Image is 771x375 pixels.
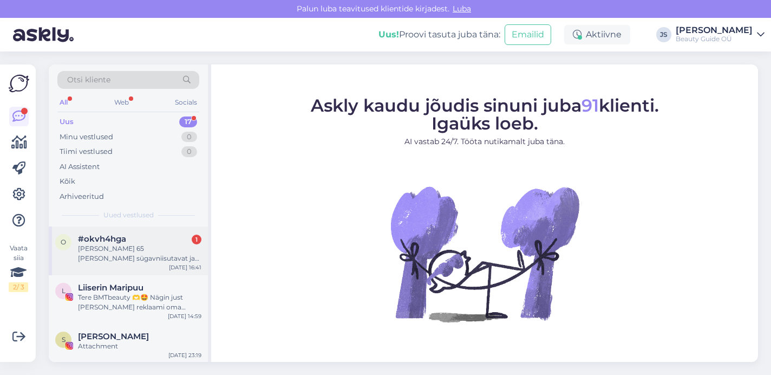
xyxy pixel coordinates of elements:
[9,282,28,292] div: 2 / 3
[103,210,154,220] span: Uued vestlused
[192,235,201,244] div: 1
[108,63,116,72] img: tab_keywords_by_traffic_grey.svg
[9,73,29,94] img: Askly Logo
[60,191,104,202] div: Arhiveeritud
[120,64,182,71] div: Keywords by Traffic
[656,27,671,42] div: JS
[181,132,197,143] div: 0
[28,28,119,37] div: Domain: [DOMAIN_NAME]
[62,335,66,344] span: S
[60,132,113,143] div: Minu vestlused
[57,95,70,109] div: All
[62,287,66,295] span: L
[112,95,131,109] div: Web
[505,24,551,45] button: Emailid
[17,17,26,26] img: logo_orange.svg
[181,146,197,157] div: 0
[9,243,28,292] div: Vaata siia
[676,35,753,43] div: Beauty Guide OÜ
[676,26,753,35] div: [PERSON_NAME]
[311,95,659,134] span: Askly kaudu jõudis sinuni juba klienti. Igaüks loeb.
[29,63,38,72] img: tab_domain_overview_orange.svg
[378,28,500,41] div: Proovi tasuta juba täna:
[41,64,97,71] div: Domain Overview
[179,117,197,127] div: 17
[78,293,201,312] div: Tere BMTbeauty 🫶🤩 Nägin just [PERSON_NAME] reklaami oma Instagrammi lehel [PERSON_NAME] [PERSON_N...
[676,26,765,43] a: [PERSON_NAME]Beauty Guide OÜ
[78,341,201,351] div: Attachment
[78,332,149,341] span: Sandra Ermo
[173,95,199,109] div: Socials
[168,312,201,320] div: [DATE] 14:59
[17,28,26,37] img: website_grey.svg
[78,234,126,244] span: #okvh4hga
[67,74,110,86] span: Otsi kliente
[78,244,201,263] div: [PERSON_NAME] 65 [PERSON_NAME] sügavniisutavat ja pinguldavat näokreemi
[169,263,201,271] div: [DATE] 16:41
[60,176,75,187] div: Kõik
[378,29,399,40] b: Uus!
[30,17,53,26] div: v 4.0.25
[78,283,143,293] span: Liiserin Maripuu
[61,238,66,246] span: o
[581,95,599,116] span: 91
[449,4,474,14] span: Luba
[60,161,100,172] div: AI Assistent
[60,146,113,157] div: Tiimi vestlused
[60,117,74,127] div: Uus
[168,351,201,359] div: [DATE] 23:19
[564,25,630,44] div: Aktiivne
[387,156,582,351] img: No Chat active
[311,136,659,147] p: AI vastab 24/7. Tööta nutikamalt juba täna.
